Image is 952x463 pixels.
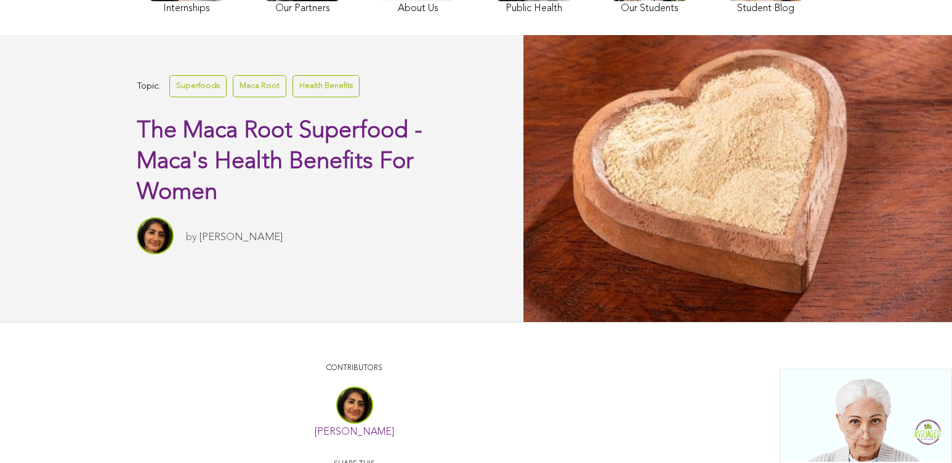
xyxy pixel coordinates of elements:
a: Maca Root [233,75,286,97]
a: Health Benefits [292,75,360,97]
span: by [186,232,197,243]
p: CONTRIBUTORS [155,363,555,374]
a: [PERSON_NAME] [200,232,283,243]
img: Sitara Darvish [137,217,174,254]
iframe: Chat Widget [890,404,952,463]
a: [PERSON_NAME] [315,427,394,437]
span: The Maca Root Superfood - Maca's Health Benefits For Women [137,119,422,204]
span: Topic: [137,78,160,95]
a: Superfoods [169,75,227,97]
